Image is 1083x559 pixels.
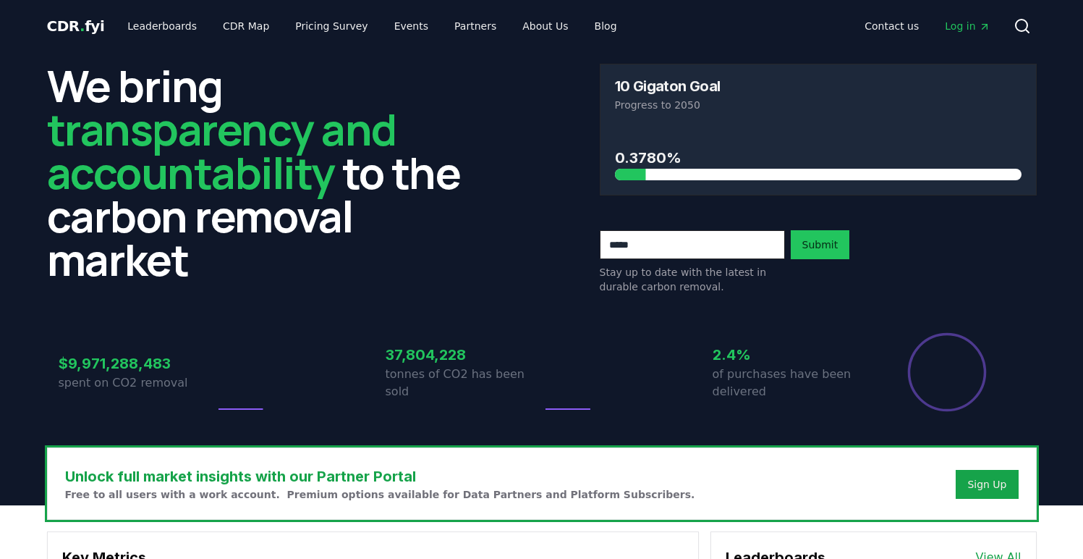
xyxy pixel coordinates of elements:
[615,79,721,93] h3: 10 Gigaton Goal
[284,13,379,39] a: Pricing Survey
[211,13,281,39] a: CDR Map
[933,13,1001,39] a: Log in
[853,13,930,39] a: Contact us
[47,64,484,281] h2: We bring to the carbon removal market
[47,16,105,36] a: CDR.fyi
[65,487,695,502] p: Free to all users with a work account. Premium options available for Data Partners and Platform S...
[583,13,629,39] a: Blog
[967,477,1006,492] a: Sign Up
[956,470,1018,499] button: Sign Up
[906,332,988,413] div: Percentage of sales delivered
[47,99,396,202] span: transparency and accountability
[511,13,579,39] a: About Us
[80,17,85,35] span: .
[615,98,1022,112] p: Progress to 2050
[116,13,628,39] nav: Main
[386,344,542,366] h3: 37,804,228
[713,344,869,366] h3: 2.4%
[443,13,508,39] a: Partners
[713,366,869,400] p: of purchases have been delivered
[791,230,850,259] button: Submit
[383,13,440,39] a: Events
[615,147,1022,169] h3: 0.3780%
[47,17,105,35] span: CDR fyi
[853,13,1001,39] nav: Main
[386,366,542,400] p: tonnes of CO2 has been sold
[59,353,215,374] h3: $9,971,288,483
[600,265,785,294] p: Stay up to date with the latest in durable carbon removal.
[65,466,695,487] h3: Unlock full market insights with our Partner Portal
[945,19,990,33] span: Log in
[116,13,208,39] a: Leaderboards
[59,374,215,392] p: spent on CO2 removal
